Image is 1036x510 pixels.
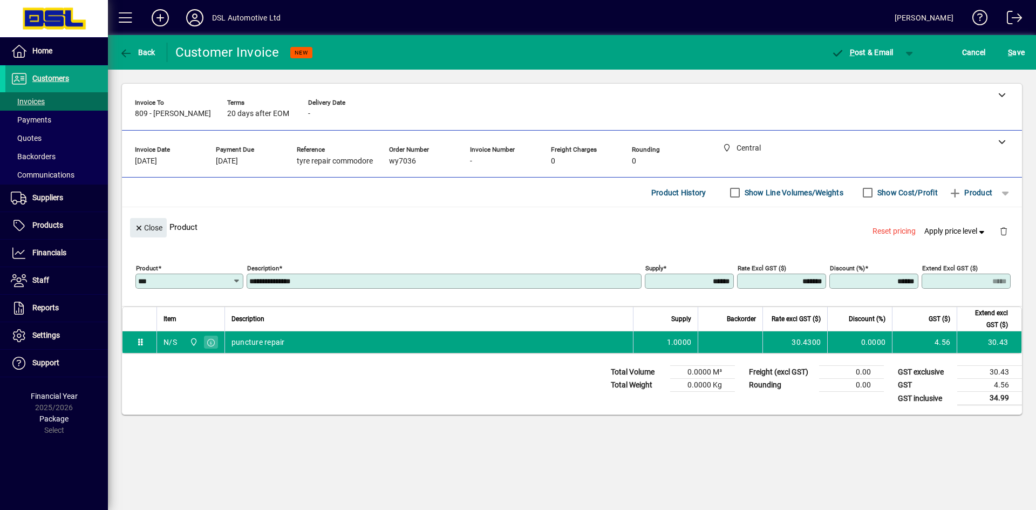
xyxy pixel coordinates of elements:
[470,157,472,166] span: -
[11,171,74,179] span: Communications
[32,74,69,83] span: Customers
[957,331,1021,353] td: 30.43
[32,303,59,312] span: Reports
[868,222,920,241] button: Reset pricing
[163,337,177,348] div: N/S
[187,336,199,348] span: Central
[122,207,1022,247] div: Product
[667,337,692,348] span: 1.0000
[39,414,69,423] span: Package
[130,218,167,237] button: Close
[943,183,998,202] button: Product
[873,226,916,237] span: Reset pricing
[964,2,988,37] a: Knowledge Base
[143,8,178,28] button: Add
[819,366,884,379] td: 0.00
[108,43,167,62] app-page-header-button: Back
[32,276,49,284] span: Staff
[5,350,108,377] a: Support
[5,38,108,65] a: Home
[212,9,281,26] div: DSL Automotive Ltd
[827,331,892,353] td: 0.0000
[32,358,59,367] span: Support
[5,322,108,349] a: Settings
[670,379,735,392] td: 0.0000 Kg
[959,43,989,62] button: Cancel
[5,129,108,147] a: Quotes
[892,331,957,353] td: 4.56
[134,219,162,237] span: Close
[671,313,691,325] span: Supply
[231,313,264,325] span: Description
[5,166,108,184] a: Communications
[5,111,108,129] a: Payments
[727,313,756,325] span: Backorder
[5,92,108,111] a: Invoices
[830,264,865,272] mat-label: Discount (%)
[991,218,1017,244] button: Delete
[922,264,978,272] mat-label: Extend excl GST ($)
[5,212,108,239] a: Products
[32,193,63,202] span: Suppliers
[11,115,51,124] span: Payments
[32,331,60,339] span: Settings
[850,48,855,57] span: P
[32,46,52,55] span: Home
[5,267,108,294] a: Staff
[772,313,821,325] span: Rate excl GST ($)
[957,366,1022,379] td: 30.43
[127,222,169,232] app-page-header-button: Close
[227,110,289,118] span: 20 days after EOM
[247,264,279,272] mat-label: Description
[769,337,821,348] div: 30.4300
[231,337,285,348] span: puncture repair
[920,222,991,241] button: Apply price level
[605,379,670,392] td: Total Weight
[11,134,42,142] span: Quotes
[892,379,957,392] td: GST
[964,307,1008,331] span: Extend excl GST ($)
[826,43,899,62] button: Post & Email
[647,183,711,202] button: Product History
[1005,43,1027,62] button: Save
[308,110,310,118] span: -
[895,9,953,26] div: [PERSON_NAME]
[999,2,1023,37] a: Logout
[949,184,992,201] span: Product
[216,157,238,166] span: [DATE]
[742,187,843,198] label: Show Line Volumes/Weights
[1008,48,1012,57] span: S
[389,157,416,166] span: wy7036
[892,366,957,379] td: GST exclusive
[651,184,706,201] span: Product History
[819,379,884,392] td: 0.00
[875,187,938,198] label: Show Cost/Profit
[632,157,636,166] span: 0
[136,264,158,272] mat-label: Product
[744,366,819,379] td: Freight (excl GST)
[605,366,670,379] td: Total Volume
[892,392,957,405] td: GST inclusive
[297,157,373,166] span: tyre repair commodore
[135,157,157,166] span: [DATE]
[178,8,212,28] button: Profile
[32,248,66,257] span: Financials
[924,226,987,237] span: Apply price level
[5,295,108,322] a: Reports
[991,226,1017,236] app-page-header-button: Delete
[645,264,663,272] mat-label: Supply
[117,43,158,62] button: Back
[957,392,1022,405] td: 34.99
[175,44,280,61] div: Customer Invoice
[32,221,63,229] span: Products
[738,264,786,272] mat-label: Rate excl GST ($)
[295,49,308,56] span: NEW
[163,313,176,325] span: Item
[5,147,108,166] a: Backorders
[31,392,78,400] span: Financial Year
[119,48,155,57] span: Back
[744,379,819,392] td: Rounding
[135,110,211,118] span: 809 - [PERSON_NAME]
[929,313,950,325] span: GST ($)
[5,185,108,212] a: Suppliers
